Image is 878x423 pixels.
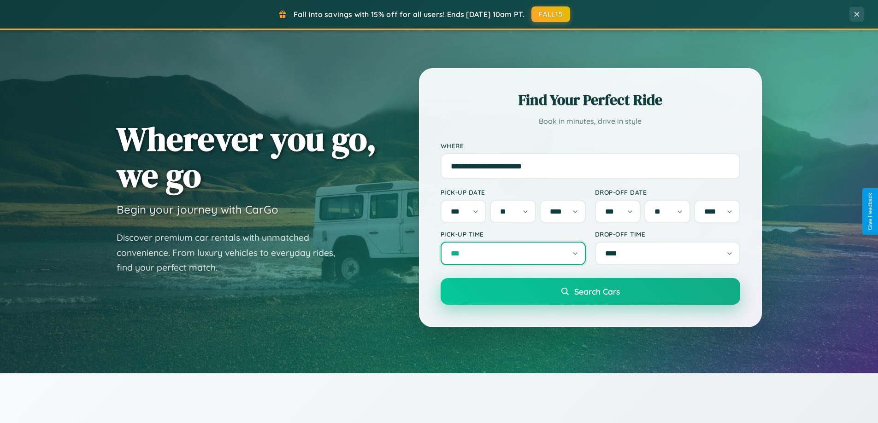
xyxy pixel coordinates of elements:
label: Drop-off Time [595,230,740,238]
span: Fall into savings with 15% off for all users! Ends [DATE] 10am PT. [294,10,524,19]
h3: Begin your journey with CarGo [117,203,278,216]
label: Pick-up Time [441,230,586,238]
label: Where [441,142,740,150]
span: Search Cars [574,286,620,296]
p: Book in minutes, drive in style [441,115,740,128]
label: Drop-off Date [595,188,740,196]
div: Give Feedback [867,193,873,230]
button: Search Cars [441,278,740,305]
label: Pick-up Date [441,188,586,196]
p: Discover premium car rentals with unmatched convenience. From luxury vehicles to everyday rides, ... [117,230,347,275]
h2: Find Your Perfect Ride [441,90,740,110]
h1: Wherever you go, we go [117,121,377,193]
button: FALL15 [531,6,570,22]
